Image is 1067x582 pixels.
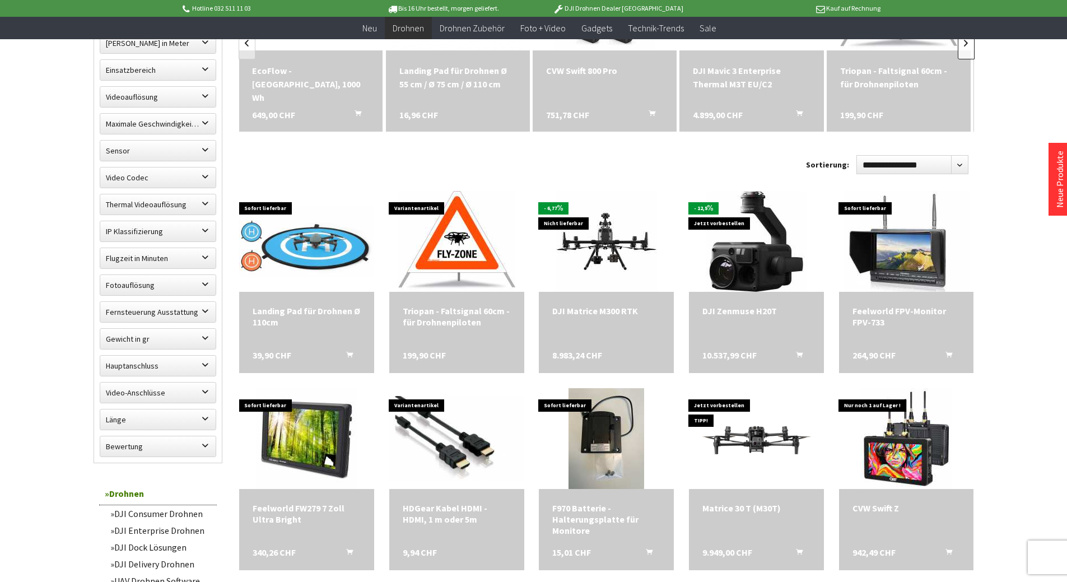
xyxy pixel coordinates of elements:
img: DJI Matrice M300 RTK [556,191,657,292]
p: Kauf auf Rechnung [706,2,880,15]
span: 340,26 CHF [253,547,296,558]
div: Triopan - Faltsignal 60cm - für Drohnenpiloten [403,305,511,328]
a: DJI Dock Lösungen [105,539,217,556]
a: Drohnen [99,482,217,505]
a: CVW Swift Z 942,49 CHF In den Warenkorb [852,502,961,514]
a: Matrice 30 T (M30T) 9.949,00 CHF In den Warenkorb [702,502,810,514]
span: 9,94 CHF [403,547,437,558]
img: CVW Swift Z [860,388,952,489]
a: CVW Swift 800 Pro 751,78 CHF In den Warenkorb [546,64,663,77]
div: Feelworld FPV-Monitor FPV-733 [852,305,961,328]
a: DJI Zenmuse H20T 10.537,99 CHF In den Warenkorb [702,305,810,316]
label: Gewicht in gr [100,329,216,349]
label: Fernsteuerung Ausstattung [100,302,216,322]
a: DJI Enterprise Drohnen [105,522,217,539]
img: Landing Pad für Drohnen Ø 110cm [239,206,374,277]
span: 4.899,00 CHF [693,108,743,122]
span: 942,49 CHF [852,547,896,558]
button: In den Warenkorb [341,108,368,123]
label: IP Klassifizierung [100,221,216,241]
a: Triopan - Faltsignal 60cm - für Drohnenpiloten 199,90 CHF [840,64,957,91]
label: Maximale Geschwindigkeit in km/h [100,114,216,134]
span: Drohnen [393,22,424,34]
div: DJI Matrice M300 RTK [552,305,660,316]
span: 16,96 CHF [399,108,438,122]
label: Maximale Flughöhe in Meter [100,33,216,53]
a: Neue Produkte [1054,151,1065,208]
span: 10.537,99 CHF [702,350,757,361]
button: In den Warenkorb [932,547,959,561]
button: In den Warenkorb [333,547,360,561]
span: 15,01 CHF [552,547,591,558]
img: Triopan - Faltsignal 60cm - für Drohnenpiloten [398,191,515,292]
span: Drohnen Zubehör [440,22,505,34]
label: Flugzeit in Minuten [100,248,216,268]
label: Fotoauflösung [100,275,216,295]
label: Bewertung [100,436,216,457]
div: Landing Pad für Drohnen Ø 55 cm / Ø 75 cm / Ø 110 cm [399,64,516,91]
button: In den Warenkorb [782,108,809,123]
label: Sortierung: [806,156,849,174]
p: DJI Drohnen Dealer [GEOGRAPHIC_DATA] [530,2,705,15]
a: EcoFlow - [GEOGRAPHIC_DATA], 1000 Wh 649,00 CHF In den Warenkorb [252,64,369,104]
p: Bis 16 Uhr bestellt, morgen geliefert. [356,2,530,15]
a: Sale [692,17,724,40]
span: Gadgets [581,22,612,34]
img: Feelworld FW279 7 Zoll Ultra Bright [256,388,357,489]
span: Sale [700,22,716,34]
a: Foto + Video [512,17,574,40]
span: Foto + Video [520,22,566,34]
a: Feelworld FW279 7 Zoll Ultra Bright 340,26 CHF In den Warenkorb [253,502,361,525]
a: F970 Batterie - Halterungsplatte für Monitore 15,01 CHF In den Warenkorb [552,502,660,536]
button: In den Warenkorb [782,350,809,364]
button: In den Warenkorb [632,547,659,561]
label: Thermal Videoauflösung [100,194,216,215]
div: F970 Batterie - Halterungsplatte für Monitore [552,502,660,536]
a: DJI Matrice M300 RTK 8.983,24 CHF [552,305,660,316]
p: Hotline 032 511 11 03 [181,2,356,15]
img: Matrice 30 T (M30T) [689,401,824,477]
label: Länge [100,409,216,430]
div: Triopan - Faltsignal 60cm - für Drohnenpiloten [840,64,957,91]
label: Video-Anschlüsse [100,383,216,403]
a: Technik-Trends [620,17,692,40]
label: Einsatzbereich [100,60,216,80]
span: 199,90 CHF [840,108,883,122]
div: DJI Mavic 3 Enterprise Thermal M3T EU/C2 [693,64,810,91]
div: Matrice 30 T (M30T) [702,502,810,514]
a: Feelworld FPV-Monitor FPV-733 264,90 CHF In den Warenkorb [852,305,961,328]
img: DJI Zenmuse H20T [706,191,807,292]
button: In den Warenkorb [932,350,959,364]
a: HDGear Kabel HDMI - HDMI, 1 m oder 5m 9,94 CHF [403,502,511,525]
a: Neu [355,17,385,40]
label: Videoauflösung [100,87,216,107]
button: In den Warenkorb [333,350,360,364]
a: Gadgets [574,17,620,40]
span: Neu [362,22,377,34]
span: 9.949,00 CHF [702,547,752,558]
div: EcoFlow - [GEOGRAPHIC_DATA], 1000 Wh [252,64,369,104]
a: DJI Mavic 3 Enterprise Thermal M3T EU/C2 4.899,00 CHF In den Warenkorb [693,64,810,91]
div: Landing Pad für Drohnen Ø 110cm [253,305,361,328]
label: Sensor [100,141,216,161]
span: 199,90 CHF [403,350,446,361]
span: 39,90 CHF [253,350,291,361]
a: Landing Pad für Drohnen Ø 110cm 39,90 CHF In den Warenkorb [253,305,361,328]
a: DJI Consumer Drohnen [105,505,217,522]
div: DJI Zenmuse H20T [702,305,810,316]
label: Hauptanschluss [100,356,216,376]
a: Drohnen [385,17,432,40]
img: F970 Batterie - Halterungsplatte für Monitore [569,388,644,489]
div: HDGear Kabel HDMI - HDMI, 1 m oder 5m [403,502,511,525]
a: Landing Pad für Drohnen Ø 55 cm / Ø 75 cm / Ø 110 cm 16,96 CHF [399,64,516,91]
a: Triopan - Faltsignal 60cm - für Drohnenpiloten 199,90 CHF [403,305,511,328]
button: In den Warenkorb [782,547,809,561]
div: CVW Swift Z [852,502,961,514]
span: 8.983,24 CHF [552,350,602,361]
div: Feelworld FW279 7 Zoll Ultra Bright [253,502,361,525]
div: CVW Swift 800 Pro [546,64,663,77]
span: 649,00 CHF [252,108,295,122]
a: DJI Delivery Drohnen [105,556,217,572]
a: Drohnen Zubehör [432,17,512,40]
label: Video Codec [100,167,216,188]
